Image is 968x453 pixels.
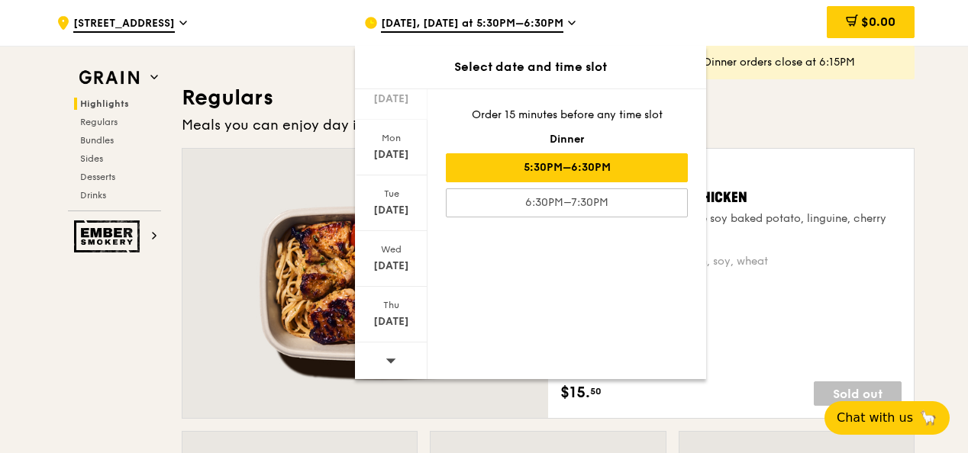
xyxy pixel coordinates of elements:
[80,153,103,164] span: Sides
[560,187,902,208] div: Honey Duo Mustard Chicken
[357,259,425,274] div: [DATE]
[560,211,902,242] div: house-blend mustard, maple soy baked potato, linguine, cherry tomato
[590,385,602,397] span: 50
[80,117,118,127] span: Regulars
[80,190,106,201] span: Drinks
[357,299,425,311] div: Thu
[704,55,902,70] div: Dinner orders close at 6:15PM
[446,188,688,217] div: 6:30PM–7:30PM
[357,92,425,107] div: [DATE]
[80,172,115,182] span: Desserts
[861,14,895,29] span: $0.00
[357,188,425,200] div: Tue
[837,409,913,427] span: Chat with us
[381,16,563,33] span: [DATE], [DATE] at 5:30PM–6:30PM
[560,254,902,269] div: high protein, contains allium, soy, wheat
[357,243,425,255] div: Wed
[182,114,915,136] div: Meals you can enjoy day in day out.
[357,314,425,329] div: [DATE]
[357,132,425,144] div: Mon
[74,64,144,92] img: Grain web logo
[355,58,706,76] div: Select date and time slot
[357,203,425,218] div: [DATE]
[814,381,902,406] div: Sold out
[446,153,688,182] div: 5:30PM–6:30PM
[824,401,950,435] button: Chat with us🦙
[182,84,915,111] h3: Regulars
[919,409,937,427] span: 🦙
[446,132,688,147] div: Dinner
[357,147,425,162] div: [DATE]
[73,16,175,33] span: [STREET_ADDRESS]
[80,135,114,146] span: Bundles
[74,220,144,252] img: Ember Smokery web logo
[80,98,129,109] span: Highlights
[446,108,688,123] div: Order 15 minutes before any time slot
[560,381,590,404] span: $15.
